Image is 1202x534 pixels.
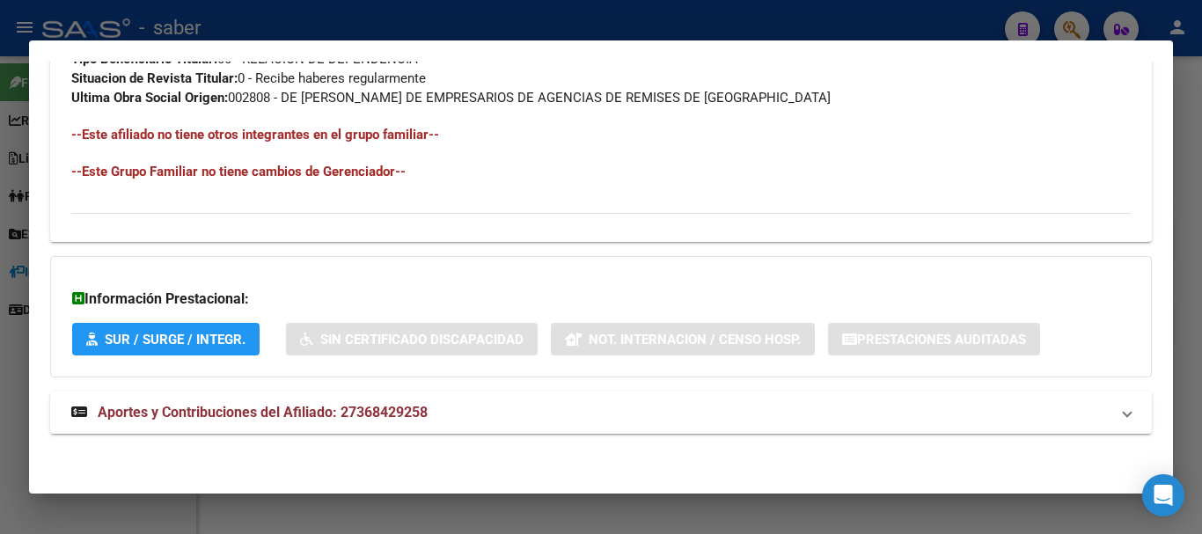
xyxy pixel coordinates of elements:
[72,323,260,355] button: SUR / SURGE / INTEGR.
[72,289,1130,310] h3: Información Prestacional:
[98,404,428,421] span: Aportes y Contribuciones del Afiliado: 27368429258
[857,332,1026,347] span: Prestaciones Auditadas
[71,90,228,106] strong: Ultima Obra Social Origen:
[71,51,217,67] strong: Tipo Beneficiario Titular:
[286,323,538,355] button: Sin Certificado Discapacidad
[71,70,238,86] strong: Situacion de Revista Titular:
[828,323,1040,355] button: Prestaciones Auditadas
[1142,474,1184,516] div: Open Intercom Messenger
[589,332,801,347] span: Not. Internacion / Censo Hosp.
[320,332,524,347] span: Sin Certificado Discapacidad
[71,162,1131,181] h4: --Este Grupo Familiar no tiene cambios de Gerenciador--
[71,125,1131,144] h4: --Este afiliado no tiene otros integrantes en el grupo familiar--
[71,70,426,86] span: 0 - Recibe haberes regularmente
[71,90,831,106] span: 002808 - DE [PERSON_NAME] DE EMPRESARIOS DE AGENCIAS DE REMISES DE [GEOGRAPHIC_DATA]
[551,323,815,355] button: Not. Internacion / Censo Hosp.
[71,51,418,67] span: 00 - RELACION DE DEPENDENCIA
[50,391,1152,434] mat-expansion-panel-header: Aportes y Contribuciones del Afiliado: 27368429258
[105,332,246,347] span: SUR / SURGE / INTEGR.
